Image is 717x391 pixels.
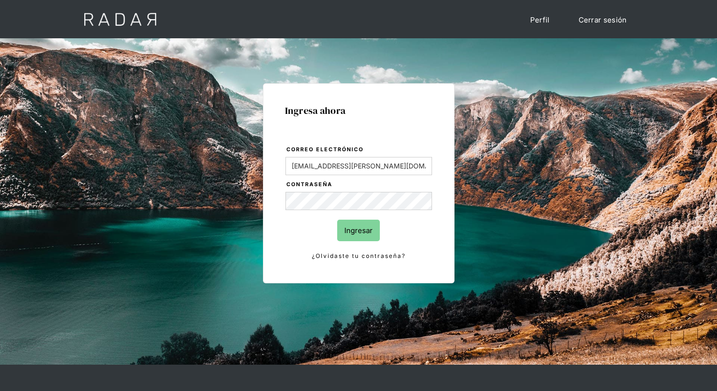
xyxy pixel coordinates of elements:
[285,105,432,116] h1: Ingresa ahora
[521,10,559,30] a: Perfil
[337,220,380,241] input: Ingresar
[285,157,432,175] input: bruce@wayne.com
[286,180,432,190] label: Contraseña
[286,145,432,155] label: Correo electrónico
[285,145,432,261] form: Login Form
[569,10,637,30] a: Cerrar sesión
[285,251,432,261] a: ¿Olvidaste tu contraseña?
